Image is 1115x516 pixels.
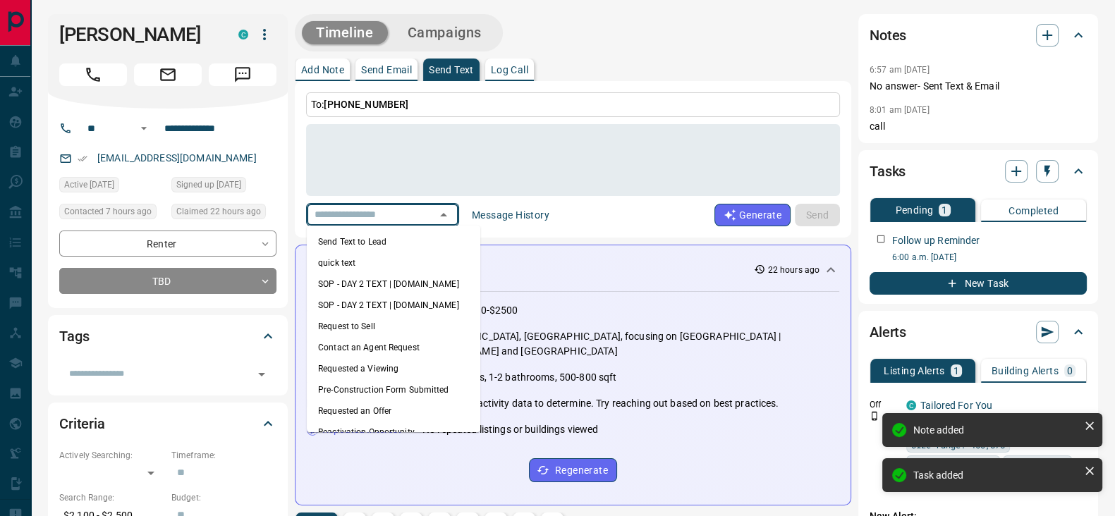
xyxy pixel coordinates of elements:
[252,364,272,384] button: Open
[870,18,1087,52] div: Notes
[953,366,959,376] p: 1
[78,154,87,164] svg: Email Verified
[491,65,528,75] p: Log Call
[134,63,202,86] span: Email
[209,63,276,86] span: Message
[913,469,1078,481] div: Task added
[302,21,388,44] button: Timeline
[135,120,152,137] button: Open
[238,30,248,39] div: condos.ca
[870,398,898,411] p: Off
[870,79,1087,94] p: No answer- Sent Text & Email
[429,65,474,75] p: Send Text
[97,152,257,164] a: [EMAIL_ADDRESS][DOMAIN_NAME]
[64,204,152,219] span: Contacted 7 hours ago
[59,231,276,257] div: Renter
[434,205,453,225] button: Close
[307,422,480,443] li: Reactivation Opportunity
[307,358,480,379] li: Requested a Viewing
[301,65,344,75] p: Add Note
[870,272,1087,295] button: New Task
[422,329,839,359] p: [GEOGRAPHIC_DATA], [GEOGRAPHIC_DATA], focusing on [GEOGRAPHIC_DATA] | [PERSON_NAME] and [GEOGRAPH...
[171,177,276,197] div: Sat Jul 05 2025
[59,407,276,441] div: Criteria
[324,99,408,110] span: [PHONE_NUMBER]
[307,274,480,295] li: SOP - DAY 2 TEXT | [DOMAIN_NAME]
[59,268,276,294] div: TBD
[59,319,276,353] div: Tags
[307,252,480,274] li: quick text
[171,449,276,462] p: Timeframe:
[59,449,164,462] p: Actively Searching:
[870,154,1087,188] div: Tasks
[307,400,480,422] li: Requested an Offer
[59,23,217,46] h1: [PERSON_NAME]
[529,458,617,482] button: Regenerate
[394,21,496,44] button: Campaigns
[64,178,114,192] span: Active [DATE]
[422,370,616,385] p: 1-2 bedrooms, 1-2 bathrooms, 500-800 sqft
[422,422,598,437] p: No repeated listings or buildings viewed
[171,491,276,504] p: Budget:
[768,264,820,276] p: 22 hours ago
[870,65,930,75] p: 6:57 am [DATE]
[59,177,164,197] div: Mon Oct 13 2025
[942,205,947,215] p: 1
[307,379,480,400] li: Pre-Construction Form Submitted
[992,366,1059,376] p: Building Alerts
[714,204,791,226] button: Generate
[870,24,906,47] h2: Notes
[422,396,779,411] p: Not enough activity data to determine. Try reaching out based on best practices.
[307,257,839,283] div: Activity Summary22 hours ago
[1009,206,1059,216] p: Completed
[463,204,558,226] button: Message History
[870,105,930,115] p: 8:01 am [DATE]
[59,325,89,348] h2: Tags
[870,160,906,183] h2: Tasks
[884,366,945,376] p: Listing Alerts
[913,424,1078,436] div: Note added
[870,315,1087,349] div: Alerts
[59,63,127,86] span: Call
[176,178,241,192] span: Signed up [DATE]
[870,411,879,421] svg: Push Notification Only
[895,205,933,215] p: Pending
[59,204,164,223] div: Mon Oct 13 2025
[306,92,840,117] p: To:
[176,204,261,219] span: Claimed 22 hours ago
[892,251,1087,264] p: 6:00 a.m. [DATE]
[307,231,480,252] li: Send Text to Lead
[361,65,412,75] p: Send Email
[59,412,105,435] h2: Criteria
[906,400,916,410] div: condos.ca
[307,316,480,337] li: Request to Sell
[920,400,992,411] a: Tailored For You
[892,233,980,248] p: Follow up Reminder
[59,491,164,504] p: Search Range:
[171,204,276,223] div: Mon Oct 13 2025
[1067,366,1073,376] p: 0
[307,295,480,316] li: SOP - DAY 2 TEXT | [DOMAIN_NAME]
[870,321,906,343] h2: Alerts
[870,119,1087,134] p: call
[307,337,480,358] li: Contact an Agent Request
